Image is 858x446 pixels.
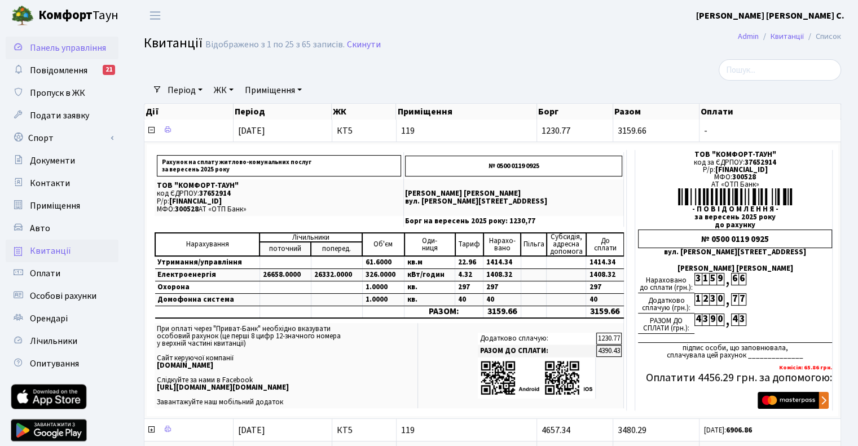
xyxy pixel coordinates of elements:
div: 3 [738,313,746,326]
span: КТ5 [337,426,391,435]
button: Переключити навігацію [141,6,169,25]
span: Авто [30,222,50,235]
span: 300528 [732,172,756,182]
td: 26332.0000 [311,269,362,281]
div: 4 [694,313,702,326]
span: Документи [30,154,75,167]
span: [DATE] [238,424,265,436]
td: Нарахування [155,233,259,256]
td: Домофонна система [155,294,259,306]
div: Р/р: [638,166,832,174]
span: 4657.34 [542,424,570,436]
a: Приміщення [6,195,118,217]
li: Список [804,30,841,43]
a: Особові рахунки [6,285,118,307]
td: 1.0000 [362,294,404,306]
th: Дії [144,104,234,120]
span: Оплати [30,267,60,280]
td: Додатково сплачую: [478,333,596,345]
td: 1414.34 [483,256,521,269]
a: Admin [738,30,759,42]
th: Разом [613,104,699,120]
div: 4 [731,313,738,326]
td: Утримання/управління [155,256,259,269]
td: Об'єм [362,233,404,256]
td: кв.м [404,256,455,269]
td: 40 [455,294,483,306]
div: МФО: [638,174,832,181]
td: 61.6000 [362,256,404,269]
td: До cплати [586,233,624,256]
td: Пільга [521,233,547,256]
div: 21 [103,65,115,75]
span: 37652914 [199,188,231,198]
b: [DOMAIN_NAME] [157,360,213,370]
div: вул. [PERSON_NAME][STREET_ADDRESS] [638,249,832,256]
b: Комфорт [38,6,93,24]
div: 5 [709,273,716,285]
p: Рахунок на сплату житлово-комунальних послуг за вересень 2025 року [157,155,401,176]
th: Приміщення [396,104,536,120]
div: 0 [716,313,724,326]
div: Додатково сплачую (грн.): [638,293,694,313]
div: Нараховано до сплати (грн.): [638,273,694,293]
span: Контакти [30,177,70,189]
span: 3159.66 [618,125,646,137]
div: ТОВ "КОМФОРТ-ТАУН" [638,151,832,158]
b: 6906.86 [726,425,752,435]
nav: breadcrumb [721,25,858,48]
a: Скинути [347,39,381,50]
td: 326.0000 [362,269,404,281]
a: Опитування [6,352,118,375]
span: Квитанції [144,33,203,53]
span: Приміщення [30,200,80,212]
span: 1230.77 [542,125,570,137]
img: Masterpass [758,392,829,409]
td: кв. [404,294,455,306]
td: 1408.32 [586,269,624,281]
td: 4.32 [455,269,483,281]
p: код ЄДРПОУ: [157,190,401,197]
div: підпис особи, що заповнювала, сплачувала цей рахунок ______________ [638,342,832,359]
span: Повідомлення [30,64,87,77]
div: 0 [716,293,724,306]
a: Контакти [6,172,118,195]
a: [PERSON_NAME] [PERSON_NAME] С. [696,9,844,23]
b: [PERSON_NAME] [PERSON_NAME] С. [696,10,844,22]
td: 297 [455,281,483,294]
a: Документи [6,149,118,172]
td: РАЗОМ ДО СПЛАТИ: [478,345,596,357]
a: Квитанції [6,240,118,262]
div: 1 [694,293,702,306]
img: logo.png [11,5,34,27]
span: Лічильники [30,335,77,347]
td: 4390.43 [596,345,622,357]
a: Спорт [6,127,118,149]
a: Авто [6,217,118,240]
span: Таун [38,6,118,25]
td: 1230.77 [596,333,622,345]
div: , [724,273,731,286]
span: Квитанції [30,245,71,257]
td: При оплаті через "Приват-Банк" необхідно вказувати особовий рахунок (це перші 8 цифр 12-значного ... [155,323,417,408]
td: Субсидія, адресна допомога [547,233,586,256]
div: , [724,293,731,306]
span: 300528 [175,204,199,214]
span: - [704,126,836,135]
td: 297 [586,281,624,294]
td: 40 [586,294,624,306]
th: Період [234,104,332,120]
div: до рахунку [638,222,832,229]
div: 3 [694,273,702,285]
span: [FINANCIAL_ID] [169,196,222,206]
input: Пошук... [719,59,841,81]
td: 3159.66 [586,306,624,318]
span: 119 [401,126,532,135]
a: Орендарі [6,307,118,330]
p: вул. [PERSON_NAME][STREET_ADDRESS] [405,198,622,205]
td: Електроенергія [155,269,259,281]
a: Приміщення [240,81,306,100]
span: 3480.29 [618,424,646,436]
div: - П О В І Д О М Л Е Н Н Я - [638,206,832,213]
span: Опитування [30,357,79,370]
